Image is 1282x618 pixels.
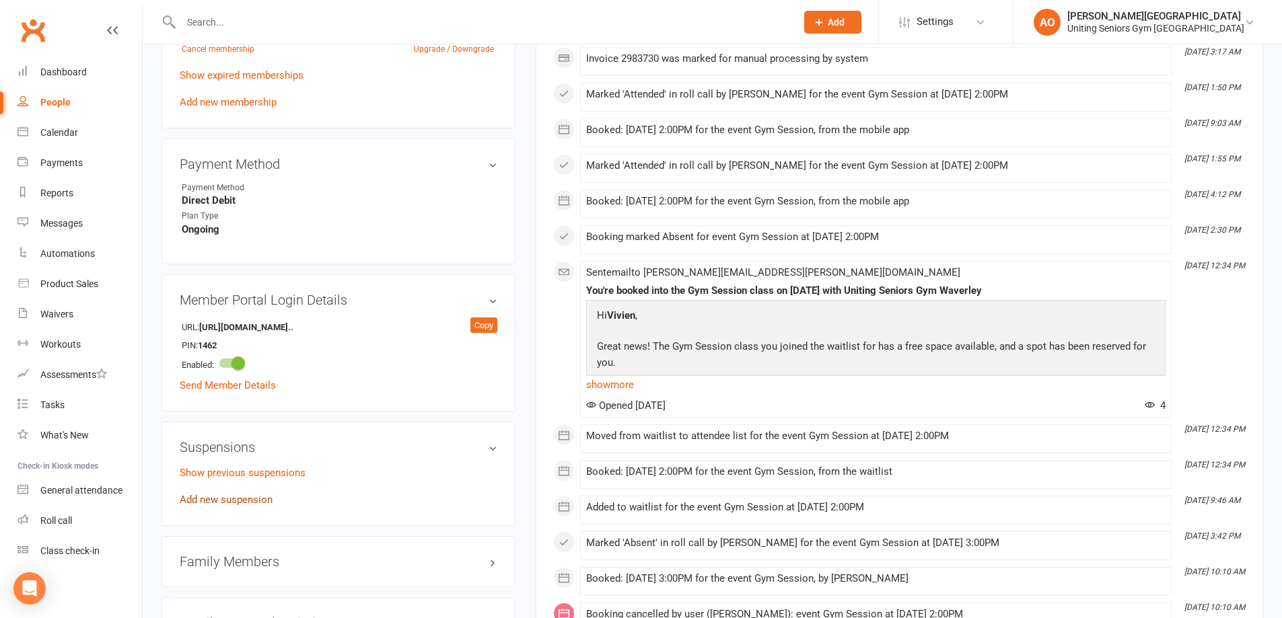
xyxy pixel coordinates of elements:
[180,336,497,354] li: PIN:
[1184,603,1245,612] i: [DATE] 10:10 AM
[180,353,497,374] li: Enabled:
[182,210,293,223] div: Plan Type
[1184,154,1240,163] i: [DATE] 1:55 PM
[1184,261,1245,270] i: [DATE] 12:34 PM
[17,57,142,87] a: Dashboard
[17,148,142,178] a: Payments
[586,399,666,412] span: Opened [DATE]
[1184,567,1245,576] i: [DATE] 10:10 AM
[182,182,293,194] div: Payment Method
[586,231,1166,243] div: Booking marked Absent for event Gym Session at [DATE] 2:00PM
[180,554,497,569] h3: Family Members
[1145,399,1166,412] span: 4
[17,118,142,148] a: Calendar
[17,420,142,451] a: What's New
[40,127,78,138] div: Calendar
[586,196,1166,207] div: Booked: [DATE] 2:00PM for the event Gym Session, from the mobile app
[17,299,142,330] a: Waivers
[180,69,304,81] a: Show expired memberships
[182,44,254,54] a: Cancel membership
[594,307,1158,327] p: Hi ,
[17,208,142,239] a: Messages
[182,194,497,206] strong: Direct Debit
[586,466,1166,477] div: Booked: [DATE] 2:00PM for the event Gym Session, from the waitlist
[917,7,954,37] span: Settings
[17,360,142,390] a: Assessments
[180,379,276,391] a: Send Member Details
[40,188,73,198] div: Reports
[586,266,960,278] span: Sent email to [PERSON_NAME][EMAIL_ADDRESS][PERSON_NAME][DOMAIN_NAME]
[1184,118,1240,128] i: [DATE] 9:03 AM
[586,537,1166,549] div: Marked 'Absent' in roll call by [PERSON_NAME] for the event Gym Session at [DATE] 3:00PM
[586,375,1166,394] a: show more
[1184,460,1245,469] i: [DATE] 12:34 PM
[180,467,306,479] a: Show previous suspensions
[1034,9,1061,36] div: AO
[1184,531,1240,541] i: [DATE] 3:42 PM
[17,475,142,506] a: General attendance kiosk mode
[586,89,1166,100] div: Marked 'Attended' in roll call by [PERSON_NAME] for the event Gym Session at [DATE] 2:00PM
[180,293,497,307] h3: Member Portal Login Details
[40,67,87,77] div: Dashboard
[180,96,277,108] a: Add new membership
[40,369,107,380] div: Assessments
[17,390,142,420] a: Tasks
[40,545,100,556] div: Class check-in
[594,338,1158,374] p: Great news! The Gym Session class you joined the waitlist for has a free space available, and a s...
[1184,47,1240,56] i: [DATE] 3:17 AM
[177,13,787,32] input: Search...
[470,317,497,334] div: Copy
[180,157,497,171] h3: Payment Method
[180,317,497,336] li: URL:
[17,506,142,536] a: Roll call
[586,430,1166,442] div: Moved from waitlist to attendee list for the event Gym Session at [DATE] 2:00PM
[40,97,71,108] div: People
[586,124,1166,136] div: Booked: [DATE] 2:00PM for the event Gym Session, from the mobile app
[1184,496,1240,505] i: [DATE] 9:46 AM
[198,339,275,353] strong: 1462
[17,330,142,360] a: Workouts
[40,399,65,410] div: Tasks
[17,269,142,299] a: Product Sales
[586,285,1166,297] div: You're booked into the Gym Session class on [DATE] with Uniting Seniors Gym Waverley
[17,87,142,118] a: People
[40,248,95,259] div: Automations
[17,178,142,208] a: Reports
[1184,190,1240,199] i: [DATE] 4:12 PM
[199,321,293,335] strong: [URL][DOMAIN_NAME]..
[1184,83,1240,92] i: [DATE] 1:50 PM
[40,278,98,289] div: Product Sales
[1067,10,1244,22] div: [PERSON_NAME][GEOGRAPHIC_DATA]
[40,157,83,168] div: Payments
[182,223,497,235] strong: Ongoing
[1067,22,1244,34] div: Uniting Seniors Gym [GEOGRAPHIC_DATA]
[586,53,1166,65] div: Invoice 2983730 was marked for manual processing by system
[17,239,142,269] a: Automations
[40,515,72,526] div: Roll call
[40,309,73,319] div: Waivers
[586,502,1166,513] div: Added to waitlist for the event Gym Session at [DATE] 2:00PM
[40,218,83,229] div: Messages
[607,309,635,321] strong: Vivien
[1184,424,1245,434] i: [DATE] 12:34 PM
[828,17,845,28] span: Add
[17,536,142,566] a: Class kiosk mode
[40,430,89,440] div: What's New
[40,485,122,496] div: General attendance
[804,11,861,34] button: Add
[586,160,1166,171] div: Marked 'Attended' in roll call by [PERSON_NAME] for the event Gym Session at [DATE] 2:00PM
[1184,225,1240,235] i: [DATE] 2:30 PM
[40,339,81,350] div: Workouts
[414,44,494,54] a: Upgrade / Downgrade
[13,572,46,605] div: Open Intercom Messenger
[180,494,273,506] a: Add new suspension
[16,13,50,47] a: Clubworx
[586,573,1166,584] div: Booked: [DATE] 3:00PM for the event Gym Session, by [PERSON_NAME]
[180,440,497,455] h3: Suspensions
